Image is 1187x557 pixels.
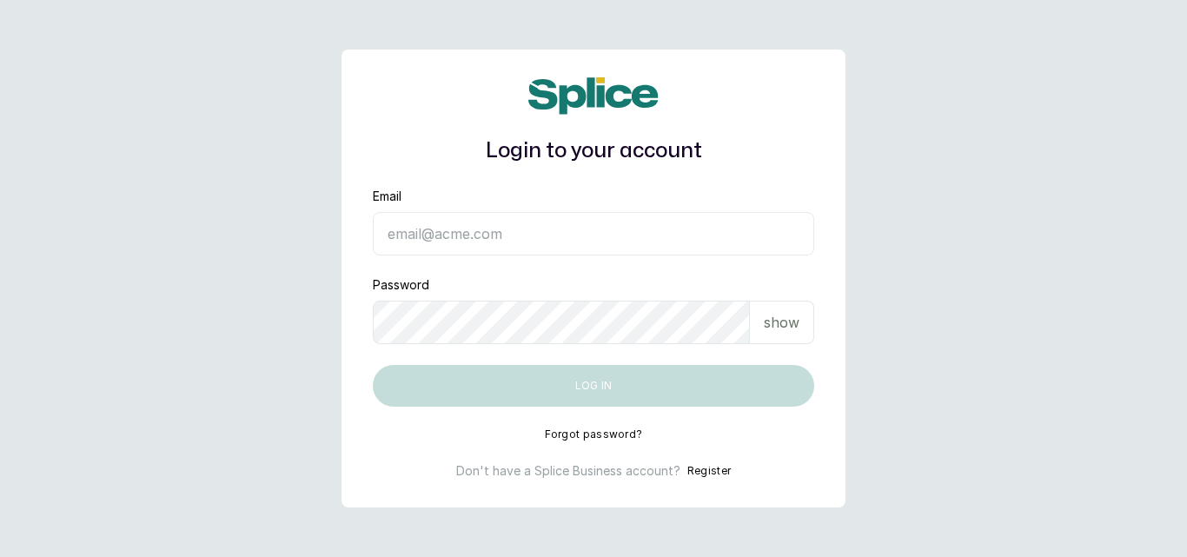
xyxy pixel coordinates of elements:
h1: Login to your account [373,136,814,167]
label: Password [373,276,429,294]
button: Forgot password? [545,428,643,441]
button: Register [687,462,731,480]
input: email@acme.com [373,212,814,255]
p: show [764,312,799,333]
button: Log in [373,365,814,407]
p: Don't have a Splice Business account? [456,462,680,480]
label: Email [373,188,401,205]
